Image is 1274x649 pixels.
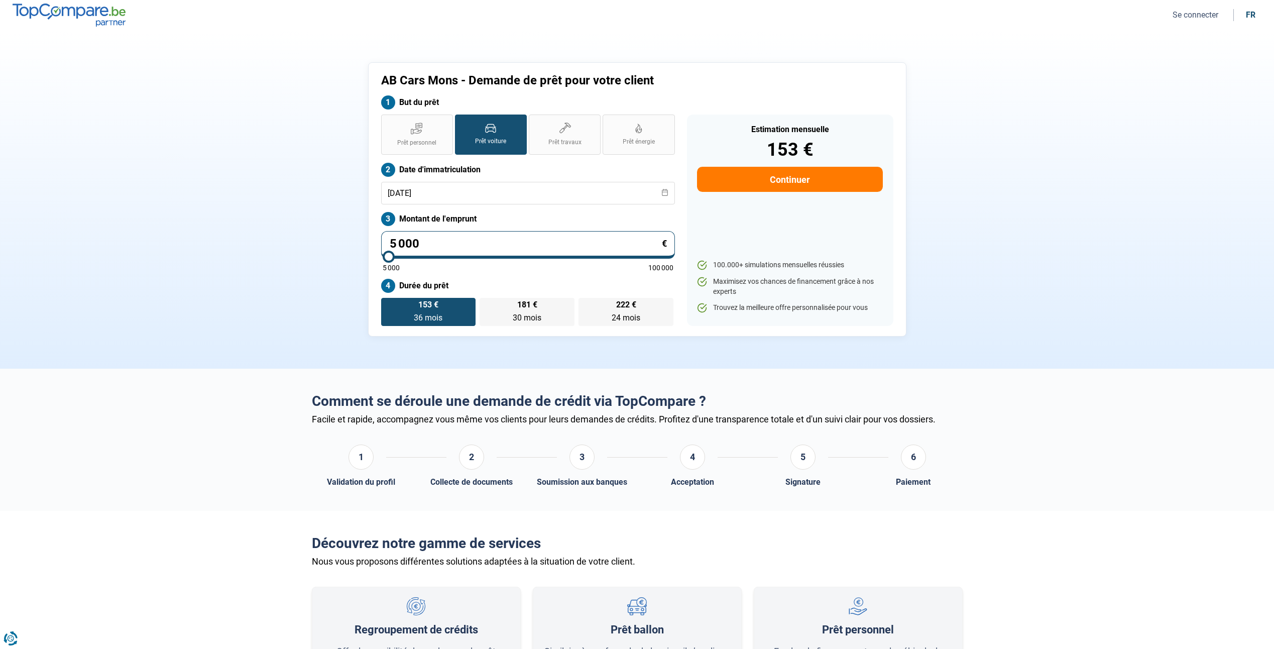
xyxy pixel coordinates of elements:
img: Prêt personnel [849,597,867,616]
h1: AB Cars Mons - Demande de prêt pour votre client [381,73,762,88]
label: Durée du prêt [381,279,675,293]
span: 5 000 [383,264,400,271]
label: Montant de l'emprunt [381,212,675,226]
li: Trouvez la meilleure offre personnalisée pour vous [697,303,882,313]
button: Continuer [697,167,882,192]
span: 222 € [616,301,636,309]
div: 1 [349,445,374,470]
span: € [662,239,667,248]
span: 181 € [517,301,537,309]
div: Collecte de documents [430,477,513,487]
div: Acceptation [671,477,714,487]
div: 4 [680,445,705,470]
span: 30 mois [513,313,541,322]
h2: Découvrez notre gamme de services [312,535,963,552]
div: 3 [569,445,595,470]
div: Prêt personnel [822,623,894,636]
img: Regroupement de crédits [407,597,425,616]
label: Date d'immatriculation [381,163,675,177]
span: Prêt énergie [623,138,655,146]
span: 153 € [418,301,438,309]
span: 36 mois [414,313,442,322]
div: Estimation mensuelle [697,126,882,134]
div: 6 [901,445,926,470]
div: Regroupement de crédits [355,623,478,636]
span: 24 mois [612,313,640,322]
div: Validation du profil [327,477,395,487]
li: Maximisez vos chances de financement grâce à nos experts [697,277,882,296]
h2: Comment se déroule une demande de crédit via TopCompare ? [312,393,963,410]
div: Paiement [896,477,931,487]
div: fr [1246,10,1255,20]
span: Prêt voiture [475,137,506,146]
span: 100 000 [648,264,673,271]
div: 153 € [697,141,882,159]
img: TopCompare.be [13,4,126,26]
div: Prêt ballon [611,623,664,636]
li: 100.000+ simulations mensuelles réussies [697,260,882,270]
button: Se connecter [1170,10,1221,20]
div: Soumission aux banques [537,477,627,487]
span: Prêt travaux [548,138,582,147]
span: Prêt personnel [397,139,436,147]
div: 2 [459,445,484,470]
img: Prêt ballon [627,597,646,616]
div: Facile et rapide, accompagnez vous même vos clients pour leurs demandes de crédits. Profitez d'un... [312,414,963,424]
div: Signature [785,477,821,487]
label: But du prêt [381,95,675,110]
div: 5 [790,445,816,470]
div: Nous vous proposons différentes solutions adaptées à la situation de votre client. [312,556,963,567]
input: jj/mm/aaaa [381,182,675,204]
